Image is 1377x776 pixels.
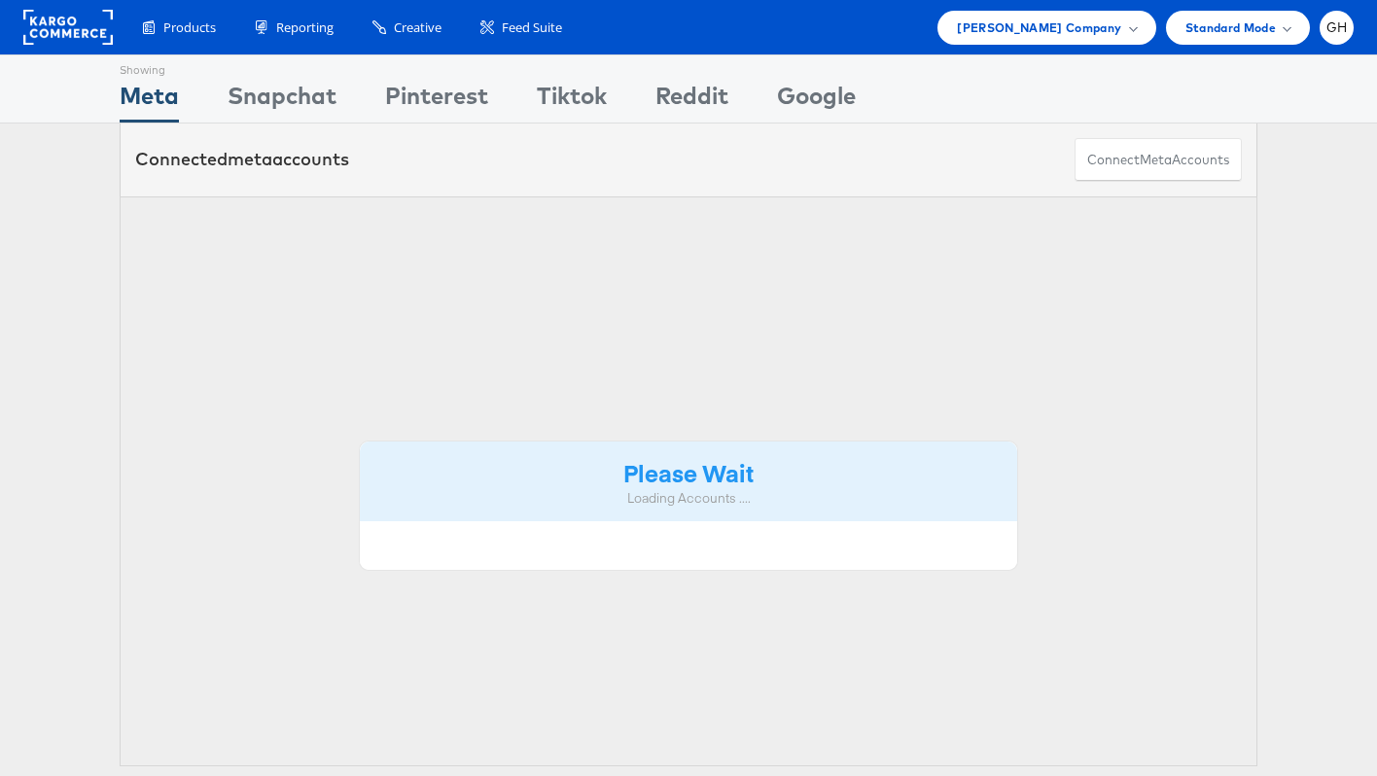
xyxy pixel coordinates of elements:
[374,489,1003,508] div: Loading Accounts ....
[135,147,349,172] div: Connected accounts
[777,79,856,123] div: Google
[163,18,216,37] span: Products
[228,79,336,123] div: Snapchat
[394,18,441,37] span: Creative
[120,55,179,79] div: Showing
[1326,21,1348,34] span: GH
[276,18,334,37] span: Reporting
[228,148,272,170] span: meta
[1140,151,1172,169] span: meta
[1185,18,1276,38] span: Standard Mode
[1075,138,1242,182] button: ConnectmetaAccounts
[120,79,179,123] div: Meta
[957,18,1121,38] span: [PERSON_NAME] Company
[385,79,488,123] div: Pinterest
[623,456,754,488] strong: Please Wait
[655,79,728,123] div: Reddit
[537,79,607,123] div: Tiktok
[502,18,562,37] span: Feed Suite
